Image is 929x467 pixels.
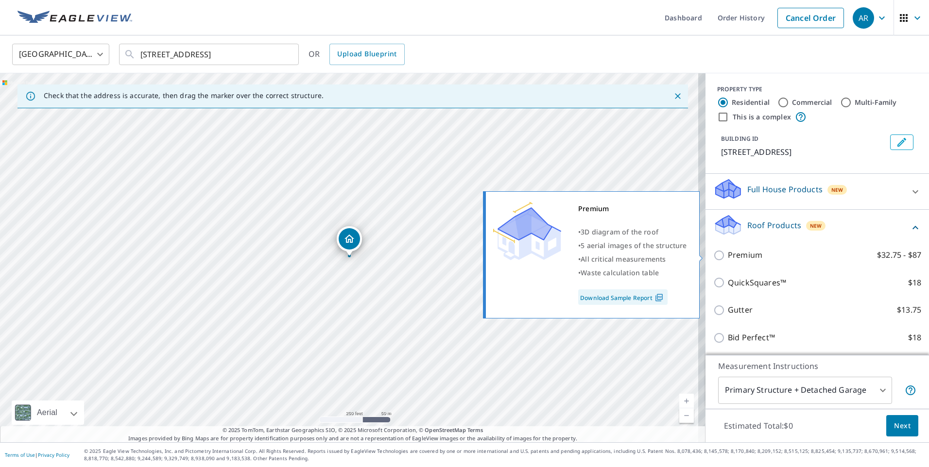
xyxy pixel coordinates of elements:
[337,226,362,256] div: Dropped pin, building 1, Residential property, 3289 E Indian Trail Ln Kuna, ID 83634
[894,420,911,432] span: Next
[810,222,822,230] span: New
[223,426,483,434] span: © 2025 TomTom, Earthstar Geographics SIO, © 2025 Microsoft Corporation, ©
[5,451,35,458] a: Terms of Use
[905,384,916,396] span: Your report will include the primary structure and a detached garage if one exists.
[578,225,687,239] div: •
[140,41,279,68] input: Search by address or latitude-longitude
[679,394,694,408] a: Current Level 17, Zoom In
[717,85,917,94] div: PROPERTY TYPE
[721,146,886,158] p: [STREET_ADDRESS]
[908,332,921,344] p: $18
[467,426,483,434] a: Terms
[581,254,666,264] span: All critical measurements
[493,202,561,260] img: Premium
[721,134,758,143] p: BUILDING ID
[578,252,687,266] div: •
[38,451,69,458] a: Privacy Policy
[425,426,465,434] a: OpenStreetMap
[718,360,916,372] p: Measurement Instructions
[728,249,762,261] p: Premium
[329,44,404,65] a: Upload Blueprint
[581,241,687,250] span: 5 aerial images of the structure
[728,304,753,316] p: Gutter
[12,41,109,68] div: [GEOGRAPHIC_DATA]
[578,239,687,252] div: •
[877,249,921,261] p: $32.75 - $87
[578,266,687,280] div: •
[747,219,801,231] p: Roof Products
[581,227,658,236] span: 3D diagram of the roof
[716,415,801,436] p: Estimated Total: $0
[5,452,69,458] p: |
[732,98,770,107] label: Residential
[733,112,791,122] label: This is a complex
[337,48,396,60] span: Upload Blueprint
[44,91,324,100] p: Check that the address is accurate, then drag the marker over the correct structure.
[84,448,924,462] p: © 2025 Eagle View Technologies, Inc. and Pictometry International Corp. All Rights Reserved. Repo...
[34,400,60,425] div: Aerial
[713,178,921,205] div: Full House ProductsNew
[17,11,132,25] img: EV Logo
[908,277,921,289] p: $18
[578,202,687,216] div: Premium
[886,415,918,437] button: Next
[747,183,823,195] p: Full House Products
[890,134,913,150] button: Edit building 1
[831,186,843,194] span: New
[728,277,786,289] p: QuickSquares™
[853,7,874,29] div: AR
[671,90,684,102] button: Close
[679,408,694,423] a: Current Level 17, Zoom Out
[718,377,892,404] div: Primary Structure + Detached Garage
[728,332,775,344] p: Bid Perfect™
[855,98,897,107] label: Multi-Family
[578,289,668,305] a: Download Sample Report
[777,8,844,28] a: Cancel Order
[792,98,832,107] label: Commercial
[653,293,666,302] img: Pdf Icon
[12,400,84,425] div: Aerial
[581,268,659,277] span: Waste calculation table
[713,214,921,241] div: Roof ProductsNew
[309,44,405,65] div: OR
[897,304,921,316] p: $13.75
